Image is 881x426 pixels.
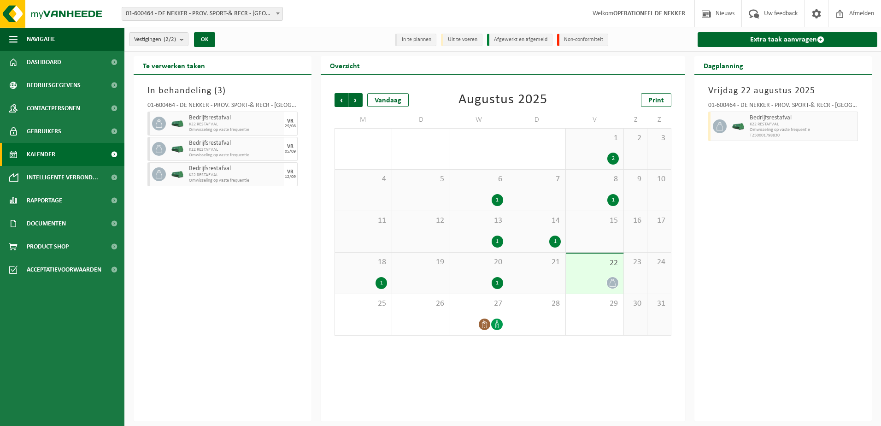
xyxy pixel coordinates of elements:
[27,235,69,258] span: Product Shop
[549,236,561,248] div: 1
[335,93,348,107] span: Vorige
[340,174,388,184] span: 4
[27,143,55,166] span: Kalender
[27,189,62,212] span: Rapportage
[170,146,184,153] img: HK-XK-22-GN-00
[189,147,282,153] span: K22 RESTAFVAL
[628,299,642,309] span: 30
[613,10,685,17] strong: OPERATIONEEL DE NEKKER
[458,93,547,107] div: Augustus 2025
[708,84,858,98] h3: Vrijdag 22 augustus 2025
[27,212,66,235] span: Documenten
[455,174,503,184] span: 6
[455,257,503,267] span: 20
[647,112,671,128] td: Z
[570,174,619,184] span: 8
[194,32,215,47] button: OK
[492,277,503,289] div: 1
[349,93,363,107] span: Volgende
[147,84,298,98] h3: In behandeling ( )
[492,236,503,248] div: 1
[570,299,619,309] span: 29
[340,216,388,226] span: 11
[557,34,608,46] li: Non-conformiteit
[392,112,450,128] td: D
[27,51,61,74] span: Dashboard
[652,257,666,267] span: 24
[134,56,214,74] h2: Te verwerken taken
[607,153,619,165] div: 2
[189,127,282,133] span: Omwisseling op vaste frequentie
[628,257,642,267] span: 23
[708,102,858,112] div: 01-600464 - DE NEKKER - PROV. SPORT-& RECR - [GEOGRAPHIC_DATA]
[122,7,283,21] span: 01-600464 - DE NEKKER - PROV. SPORT-& RECR - MECHELEN
[340,257,388,267] span: 18
[287,169,294,175] div: VR
[287,118,294,124] div: VR
[624,112,647,128] td: Z
[513,257,561,267] span: 21
[652,174,666,184] span: 10
[648,97,664,104] span: Print
[508,112,566,128] td: D
[367,93,409,107] div: Vandaag
[335,112,393,128] td: M
[566,112,624,128] td: V
[285,124,296,129] div: 29/08
[287,144,294,149] div: VR
[513,299,561,309] span: 28
[513,174,561,184] span: 7
[441,34,482,46] li: Uit te voeren
[147,102,298,112] div: 01-600464 - DE NEKKER - PROV. SPORT-& RECR - [GEOGRAPHIC_DATA]
[570,258,619,268] span: 22
[628,216,642,226] span: 16
[189,178,282,183] span: Omwisseling op vaste frequentie
[27,28,55,51] span: Navigatie
[628,174,642,184] span: 9
[189,165,282,172] span: Bedrijfsrestafval
[450,112,508,128] td: W
[170,171,184,178] img: HK-XK-22-GN-00
[397,216,445,226] span: 12
[170,120,184,127] img: HK-XK-22-GN-00
[122,7,282,20] span: 01-600464 - DE NEKKER - PROV. SPORT-& RECR - MECHELEN
[652,299,666,309] span: 31
[455,216,503,226] span: 13
[731,123,745,130] img: HK-XK-22-GN-00
[285,149,296,154] div: 05/09
[694,56,752,74] h2: Dagplanning
[397,299,445,309] span: 26
[27,258,101,281] span: Acceptatievoorwaarden
[27,166,98,189] span: Intelligente verbond...
[487,34,552,46] li: Afgewerkt en afgemeld
[750,133,856,138] span: T250001798830
[340,299,388,309] span: 25
[189,114,282,122] span: Bedrijfsrestafval
[189,122,282,127] span: K22 RESTAFVAL
[217,86,223,95] span: 3
[570,216,619,226] span: 15
[641,93,671,107] a: Print
[285,175,296,179] div: 12/09
[189,140,282,147] span: Bedrijfsrestafval
[397,257,445,267] span: 19
[321,56,369,74] h2: Overzicht
[750,122,856,127] span: K22 RESTAFVAL
[189,153,282,158] span: Omwisseling op vaste frequentie
[164,36,176,42] count: (2/2)
[27,120,61,143] span: Gebruikers
[189,172,282,178] span: K22 RESTAFVAL
[455,299,503,309] span: 27
[652,216,666,226] span: 17
[27,74,81,97] span: Bedrijfsgegevens
[652,133,666,143] span: 3
[698,32,878,47] a: Extra taak aanvragen
[397,174,445,184] span: 5
[492,194,503,206] div: 1
[395,34,436,46] li: In te plannen
[570,133,619,143] span: 1
[513,216,561,226] span: 14
[750,127,856,133] span: Omwisseling op vaste frequentie
[750,114,856,122] span: Bedrijfsrestafval
[607,194,619,206] div: 1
